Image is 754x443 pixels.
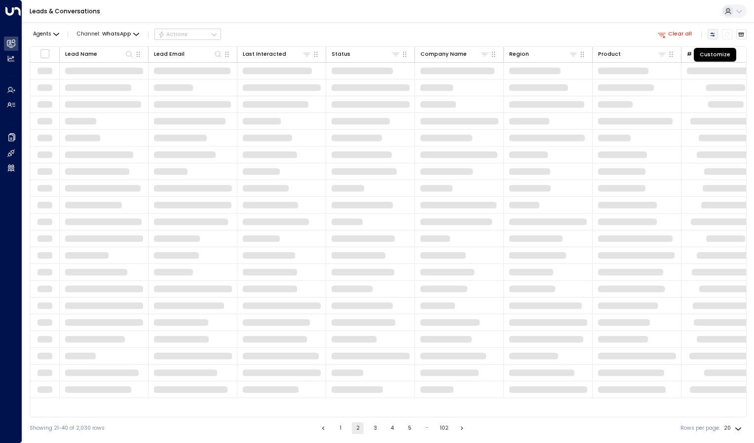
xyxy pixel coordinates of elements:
[158,31,188,38] div: Actions
[598,50,621,59] div: Product
[74,29,142,39] span: Channel:
[317,422,468,434] nav: pagination navigation
[722,29,733,40] span: Refresh
[420,50,467,59] div: Company Name
[65,50,97,59] div: Lead Name
[724,422,744,434] div: 20
[509,49,578,59] div: Region
[694,48,736,62] div: Customize
[102,31,131,37] span: WhatsApp
[736,29,747,40] button: Archived Leads
[243,49,312,59] div: Last Interacted
[509,50,529,59] div: Region
[438,422,451,434] button: Go to page 102
[420,49,490,59] div: Company Name
[421,422,433,434] div: …
[655,29,695,39] button: Clear all
[598,49,667,59] div: Product
[332,50,350,59] div: Status
[154,29,221,40] div: Button group with a nested menu
[317,422,329,434] button: Go to previous page
[154,50,185,59] div: Lead Email
[154,29,221,40] button: Actions
[456,422,468,434] button: Go to next page
[335,422,346,434] button: Go to page 1
[30,424,105,432] div: Showing 21-40 of 2,030 rows
[30,7,100,15] a: Leads & Conversations
[369,422,381,434] button: Go to page 3
[386,422,398,434] button: Go to page 4
[30,29,62,39] button: Agents
[687,50,721,59] div: # of people
[680,424,720,432] label: Rows per page:
[243,50,286,59] div: Last Interacted
[352,422,364,434] button: page 2
[65,49,134,59] div: Lead Name
[74,29,142,39] button: Channel:WhatsApp
[708,29,718,40] button: Customize
[33,32,51,37] span: Agents
[154,49,223,59] div: Lead Email
[332,49,401,59] div: Status
[404,422,415,434] button: Go to page 5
